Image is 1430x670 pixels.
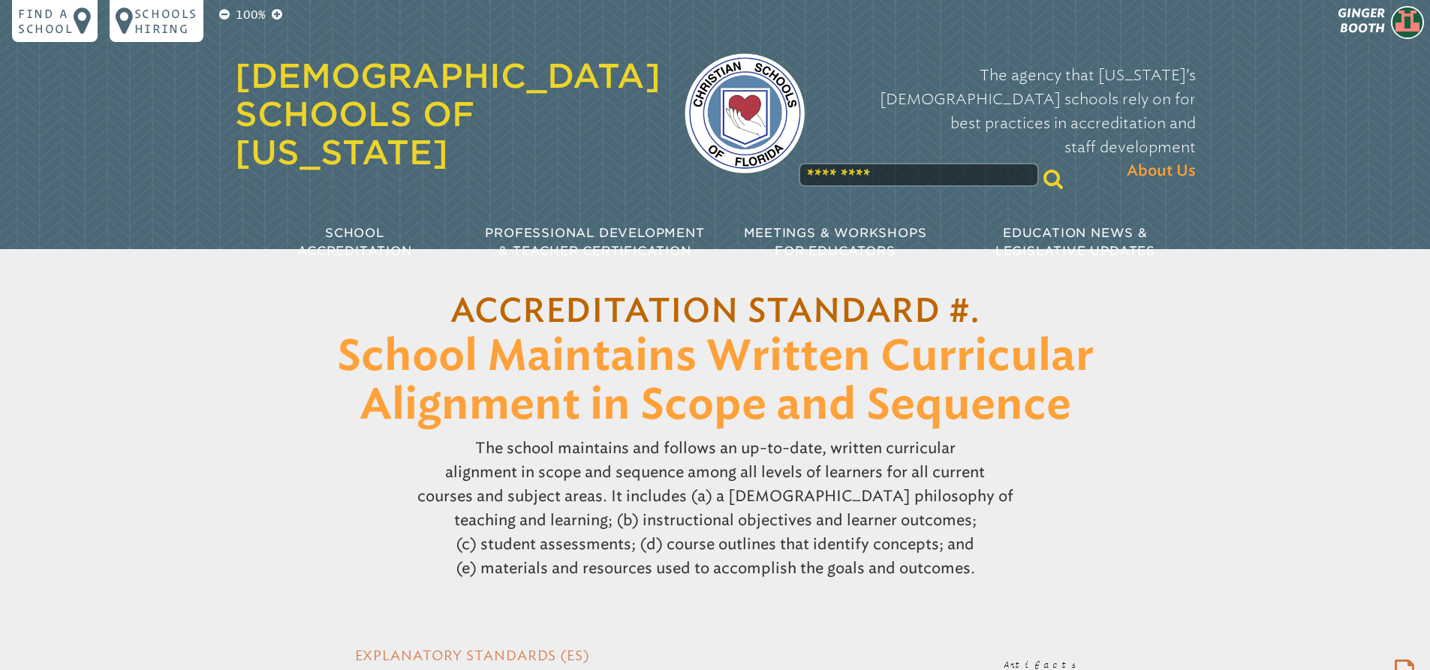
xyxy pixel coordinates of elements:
[829,63,1196,183] p: The agency that [US_STATE]’s [DEMOGRAPHIC_DATA] schools rely on for best practices in accreditati...
[685,53,805,173] img: csf-logo-web-colors.png
[355,646,1076,666] h2: Explanatory Standards (ES)
[995,226,1155,258] span: Education News & Legislative Updates
[1338,6,1385,35] span: Ginger Booth
[1391,6,1424,39] img: b62963a0264387baadefb2ccc29ab4d1
[450,296,980,329] a: Accreditation Standard #.
[233,6,269,24] p: 100%
[235,56,661,172] a: [DEMOGRAPHIC_DATA] Schools of [US_STATE]
[337,336,1094,426] span: School Maintains Written Curricular Alignment in Scope and Sequence
[297,226,411,258] span: School Accreditation
[400,430,1031,586] p: The school maintains and follows an up-to-date, written curricular alignment in scope and sequenc...
[1127,159,1196,183] span: About Us
[1004,659,1076,669] span: Artifacts
[134,6,197,36] p: Schools Hiring
[18,6,74,36] p: Find a school
[744,226,927,258] span: Meetings & Workshops for Educators
[485,226,704,258] span: Professional Development & Teacher Certification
